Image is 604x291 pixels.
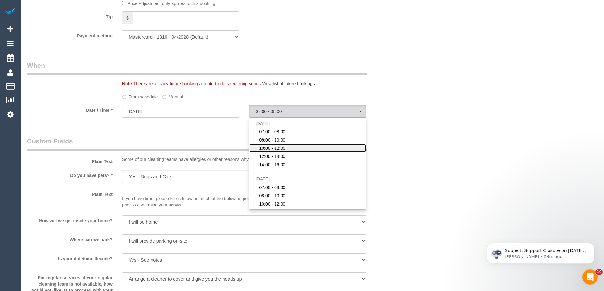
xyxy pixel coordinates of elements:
[256,109,360,114] span: 07:00 - 08:00
[122,95,126,99] input: From schedule
[122,189,366,208] p: If you have time, please let us know as much of the below as possible. If not, our team may need ...
[259,193,285,199] span: 08:00 - 10:00
[122,105,239,118] input: DD/MM/YYYY
[122,81,133,86] strong: Note:
[127,1,215,6] span: Price Adjustment only applies to this booking
[117,80,403,87] div: There are already future bookings created in this recurring series.
[22,234,117,243] label: Where can we park?
[22,11,117,20] label: Tip
[27,136,367,151] legend: Custom Fields
[22,105,117,113] label: Date / Time *
[22,170,117,179] label: Do you have pets? *
[162,92,183,100] label: Manual
[259,184,285,191] span: 07:00 - 08:00
[22,189,117,198] label: Plain Text
[259,137,285,143] span: 08:00 - 10:00
[122,92,158,100] label: From schedule
[122,11,133,24] span: $
[249,105,366,118] button: 07:00 - 08:00
[259,201,285,207] span: 10:00 - 12:00
[22,156,117,165] label: Plain Text
[256,121,270,126] span: [DATE]
[22,253,117,262] label: Is your date/time flexible?
[259,161,285,168] span: 14:00 - 16:00
[162,95,166,99] input: Manual
[259,145,285,151] span: 10:00 - 12:00
[259,129,285,135] span: 07:00 - 08:00
[262,81,315,86] a: View list of future bookings
[22,30,117,39] label: Payment method
[477,230,604,274] iframe: Intercom notifications message
[256,176,270,181] span: [DATE]
[4,6,16,15] img: Automaid Logo
[259,153,285,160] span: 12:00 - 14:00
[122,156,366,162] p: Some of our cleaning teams have allergies or other reasons why they can't attend homes withs pets.
[595,269,603,275] span: 10
[582,269,598,285] iframe: Intercom live chat
[27,61,367,75] legend: When
[22,215,117,224] label: How will we get inside your home?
